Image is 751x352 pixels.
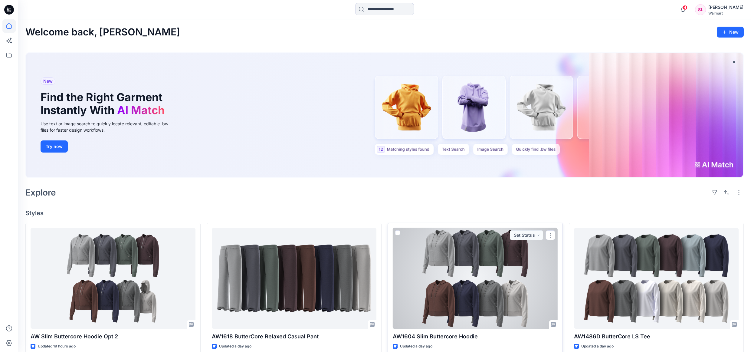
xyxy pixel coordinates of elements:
[393,228,558,329] a: AW1604 Slim Buttercore Hoodie
[708,4,743,11] div: [PERSON_NAME]
[212,228,377,329] a: AW1618 ButterCore Relaxed Casual Pant
[574,332,739,341] p: AW1486D ButterCore LS Tee
[581,343,614,350] p: Updated a day ago
[708,11,743,15] div: Walmart
[41,120,177,133] div: Use text or image search to quickly locate relevant, editable .bw files for faster design workflows.
[25,209,744,217] h4: Styles
[31,332,195,341] p: AW Slim Buttercore Hoodie Opt 2
[25,27,180,38] h2: Welcome back, [PERSON_NAME]
[38,343,76,350] p: Updated 19 hours ago
[212,332,377,341] p: AW1618 ButterCore Relaxed Casual Pant
[25,188,56,197] h2: Explore
[683,5,687,10] span: 4
[31,228,195,329] a: AW Slim Buttercore Hoodie Opt 2
[41,91,168,117] h1: Find the Right Garment Instantly With
[393,332,558,341] p: AW1604 Slim Buttercore Hoodie
[41,140,68,153] button: Try now
[43,77,53,85] span: New
[695,4,706,15] div: SL
[219,343,251,350] p: Updated a day ago
[400,343,432,350] p: Updated a day ago
[574,228,739,329] a: AW1486D ButterCore LS Tee
[117,104,165,117] span: AI Match
[717,27,744,38] button: New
